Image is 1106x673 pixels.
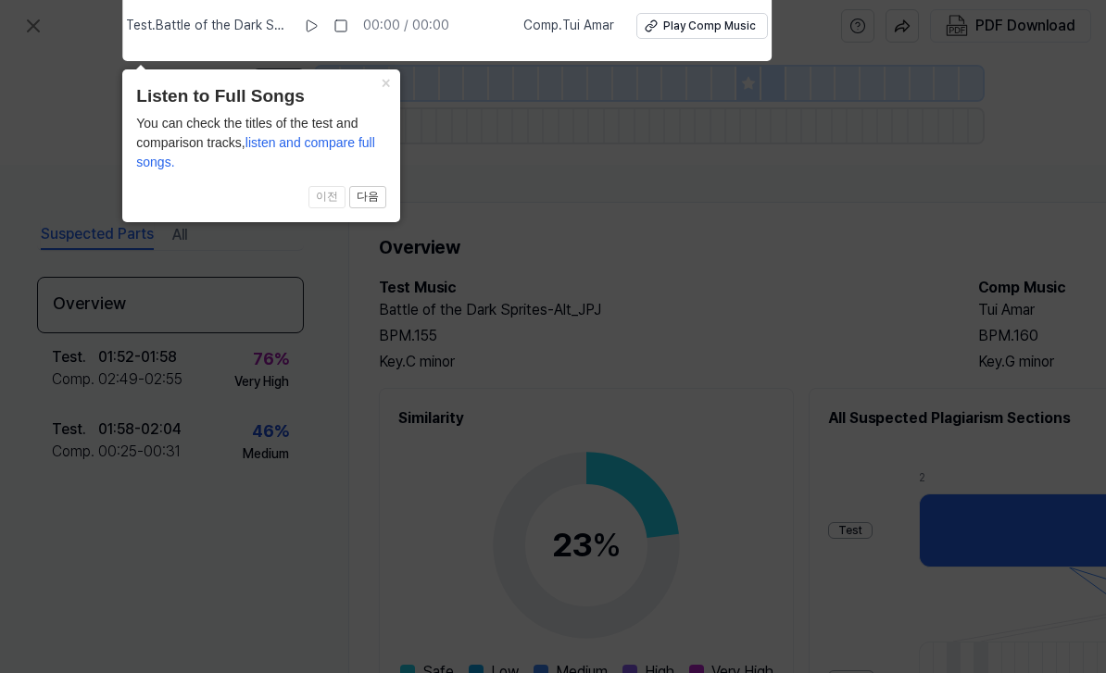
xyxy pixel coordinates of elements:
button: 다음 [349,186,386,208]
div: You can check the titles of the test and comparison tracks, [136,114,386,172]
button: Close [371,69,400,95]
span: listen and compare full songs. [136,135,375,169]
div: 00:00 / 00:00 [363,17,449,35]
header: Listen to Full Songs [136,83,386,110]
span: Comp . Tui Amar [523,17,614,35]
span: Test . Battle of the Dark Sprites-Alt_JPJ [126,17,289,35]
div: Play Comp Music [663,19,756,34]
button: Play Comp Music [636,13,768,39]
